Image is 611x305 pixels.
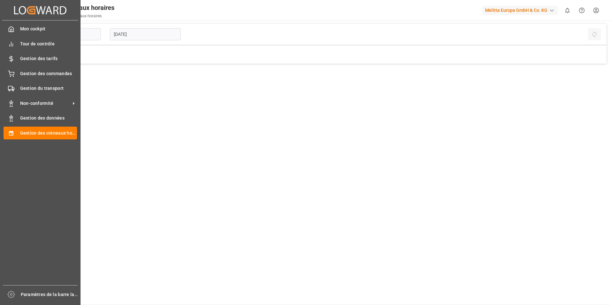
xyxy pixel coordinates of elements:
[20,85,77,92] span: Gestion du transport
[20,130,77,137] span: Gestion des créneaux horaires
[575,3,589,18] button: Centre d’aide
[560,3,575,18] button: Afficher 0 nouvelles notifications
[4,52,77,65] a: Gestion des tarifs
[20,115,77,121] span: Gestion des données
[21,291,78,298] span: Paramètres de la barre latérale
[20,41,77,47] span: Tour de contrôle
[4,23,77,35] a: Mon cockpit
[4,82,77,95] a: Gestion du transport
[4,127,77,139] a: Gestion des créneaux horaires
[20,70,77,77] span: Gestion des commandes
[4,67,77,80] a: Gestion des commandes
[485,7,547,14] font: Melitta Europa GmbH & Co. KG
[4,112,77,124] a: Gestion des données
[20,100,71,107] span: Non-conformité
[110,28,181,40] input: DD-MM-YYYY
[20,55,77,62] span: Gestion des tarifs
[4,37,77,50] a: Tour de contrôle
[483,4,560,16] button: Melitta Europa GmbH & Co. KG
[20,26,77,32] span: Mon cockpit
